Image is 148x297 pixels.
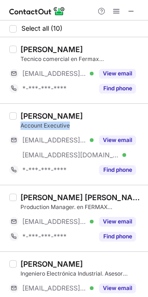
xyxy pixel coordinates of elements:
[20,45,83,54] div: [PERSON_NAME]
[20,121,142,130] div: Account Executive
[99,135,136,145] button: Reveal Button
[21,25,62,32] span: Select all (10)
[20,111,83,121] div: [PERSON_NAME]
[22,136,87,144] span: [EMAIL_ADDRESS][DOMAIN_NAME]
[9,6,65,17] img: ContactOut v5.3.10
[20,55,142,63] div: Tecnico comercial en Fermax [GEOGRAPHIC_DATA]
[99,283,136,293] button: Reveal Button
[22,217,87,226] span: [EMAIL_ADDRESS][DOMAIN_NAME]
[99,165,136,175] button: Reveal Button
[22,151,119,159] span: [EMAIL_ADDRESS][DOMAIN_NAME]
[20,270,142,278] div: Ingeniero Electrónica Industrial. Asesor técnico FERMAX
[99,69,136,78] button: Reveal Button
[20,203,142,211] div: Production Manager. en FERMAX [GEOGRAPHIC_DATA]
[99,232,136,241] button: Reveal Button
[22,69,87,78] span: [EMAIL_ADDRESS][DOMAIN_NAME]
[20,259,83,269] div: [PERSON_NAME]
[99,217,136,226] button: Reveal Button
[22,284,87,292] span: [EMAIL_ADDRESS][DOMAIN_NAME]
[99,84,136,93] button: Reveal Button
[20,193,142,202] div: [PERSON_NAME] [PERSON_NAME]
